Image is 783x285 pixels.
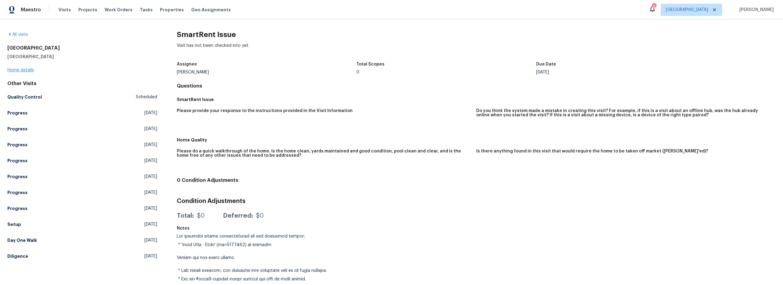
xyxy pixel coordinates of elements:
[144,253,157,259] span: [DATE]
[7,81,157,87] div: Other Visits
[7,32,28,37] a: All visits
[7,251,157,262] a: Diligence[DATE]
[78,7,97,13] span: Projects
[7,219,157,230] a: Setup[DATE]
[177,70,357,74] div: [PERSON_NAME]
[7,126,28,132] h5: Progress
[223,213,253,219] div: Deferred:
[7,189,28,196] h5: Progress
[144,110,157,116] span: [DATE]
[7,68,34,72] a: Home details
[7,155,157,166] a: Progress[DATE]
[144,237,157,243] span: [DATE]
[177,149,471,158] h5: Please do a quick walkthrough of the home. Is the home clean, yards maintained and good condition...
[177,177,776,183] h4: 0 Condition Adjustments
[144,174,157,180] span: [DATE]
[144,205,157,212] span: [DATE]
[58,7,71,13] span: Visits
[144,158,157,164] span: [DATE]
[7,54,157,60] h5: [GEOGRAPHIC_DATA]
[177,226,190,231] h5: Notes
[7,221,21,227] h5: Setup
[21,7,41,13] span: Maestro
[536,70,716,74] div: [DATE]
[7,45,157,51] h2: [GEOGRAPHIC_DATA]
[177,198,776,204] h3: Condition Adjustments
[177,62,197,66] h5: Assignee
[256,213,264,219] div: $0
[191,7,231,13] span: Geo Assignments
[737,7,774,13] span: [PERSON_NAME]
[140,8,153,12] span: Tasks
[7,92,157,103] a: Quality ControlScheduled
[7,174,28,180] h5: Progress
[7,110,28,116] h5: Progress
[7,237,37,243] h5: Day One Walk
[136,94,157,100] span: Scheduled
[197,213,205,219] div: $0
[144,221,157,227] span: [DATE]
[7,171,157,182] a: Progress[DATE]
[177,32,776,38] h2: SmartRent Issue
[7,253,28,259] h5: Diligence
[7,158,28,164] h5: Progress
[7,139,157,150] a: Progress[DATE]
[536,62,556,66] h5: Due Date
[177,96,776,103] h5: SmartRent Issue
[177,137,776,143] h5: Home Quality
[7,205,28,212] h5: Progress
[476,109,771,117] h5: Do you think the system made a mistake in creating this visit? For example, if this is a visit ab...
[476,149,708,153] h5: Is there anything found in this visit that would require the home to be taken off market ([PERSON...
[7,203,157,214] a: Progress[DATE]
[7,235,157,246] a: Day One Walk[DATE]
[177,213,194,219] div: Total:
[177,43,776,58] div: Visit has not been checked into yet.
[652,4,656,10] div: 4
[105,7,132,13] span: Work Orders
[7,123,157,134] a: Progress[DATE]
[144,126,157,132] span: [DATE]
[177,109,353,113] h5: Please provide your response to the instructions provided in the Visit Information
[7,94,42,100] h5: Quality Control
[666,7,708,13] span: [GEOGRAPHIC_DATA]
[144,142,157,148] span: [DATE]
[7,142,28,148] h5: Progress
[144,189,157,196] span: [DATE]
[177,83,776,89] h4: Questions
[7,187,157,198] a: Progress[DATE]
[356,62,384,66] h5: Total Scopes
[356,70,536,74] div: 0
[160,7,184,13] span: Properties
[7,107,157,118] a: Progress[DATE]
